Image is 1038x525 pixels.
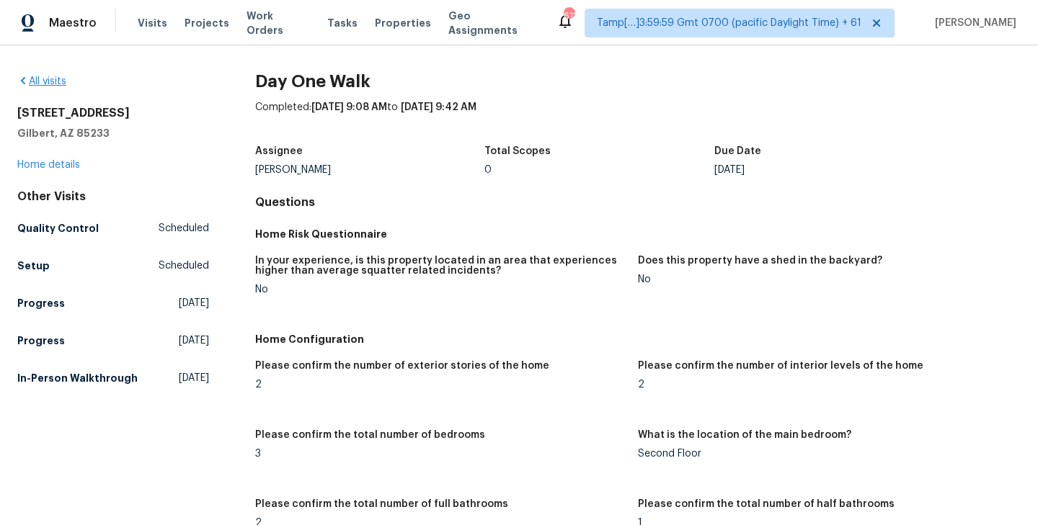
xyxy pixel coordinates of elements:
span: Scheduled [159,221,209,235]
h5: Gilbert, AZ 85233 [17,126,209,140]
h4: Questions [255,195,1021,210]
div: No [638,274,1009,284]
h5: Quality Control [17,221,99,235]
span: Work Orders [247,9,310,37]
span: [DATE] 9:42 AM [401,102,476,112]
span: [DATE] [179,371,209,385]
span: [PERSON_NAME] [929,16,1016,30]
span: Properties [375,16,431,30]
span: Projects [185,16,229,30]
h5: Due Date [714,146,761,156]
span: Geo Assignments [448,9,539,37]
h5: Setup [17,259,50,273]
h5: Does this property have a shed in the backyard? [638,256,882,266]
h5: Please confirm the total number of half bathrooms [638,499,895,509]
span: Visits [138,16,167,30]
span: Scheduled [159,259,209,273]
span: Maestro [49,16,97,30]
span: Tamp[…]3:59:59 Gmt 0700 (pacific Daylight Time) + 61 [597,16,861,30]
div: Completed: to [255,100,1021,138]
a: Progress[DATE] [17,290,209,316]
h5: Please confirm the number of exterior stories of the home [255,361,549,371]
h5: Home Configuration [255,332,1021,346]
h2: Day One Walk [255,74,1021,89]
div: [PERSON_NAME] [255,165,485,175]
h5: Progress [17,333,65,348]
div: [DATE] [714,165,944,175]
a: Home details [17,160,80,170]
h5: In-Person Walkthrough [17,371,138,385]
h5: Please confirm the number of interior levels of the home [638,361,923,371]
div: No [255,284,626,295]
h5: Total Scopes [484,146,551,156]
span: Tasks [327,18,358,28]
span: [DATE] [179,333,209,348]
div: 2 [255,380,626,390]
a: Progress[DATE] [17,328,209,354]
a: All visits [17,76,66,86]
div: 612 [564,9,574,23]
h5: Please confirm the total number of full bathrooms [255,499,508,509]
a: SetupScheduled [17,253,209,279]
h2: [STREET_ADDRESS] [17,106,209,120]
h5: What is the location of the main bedroom? [638,430,851,440]
span: [DATE] [179,296,209,310]
h5: Please confirm the total number of bedrooms [255,430,485,440]
h5: In your experience, is this property located in an area that experiences higher than average squa... [255,256,626,276]
a: In-Person Walkthrough[DATE] [17,365,209,391]
div: 3 [255,449,626,459]
div: 2 [638,380,1009,390]
div: Second Floor [638,449,1009,459]
div: 0 [484,165,714,175]
span: [DATE] 9:08 AM [311,102,387,112]
h5: Home Risk Questionnaire [255,227,1021,241]
h5: Progress [17,296,65,310]
div: Other Visits [17,189,209,204]
a: Quality ControlScheduled [17,215,209,241]
h5: Assignee [255,146,303,156]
